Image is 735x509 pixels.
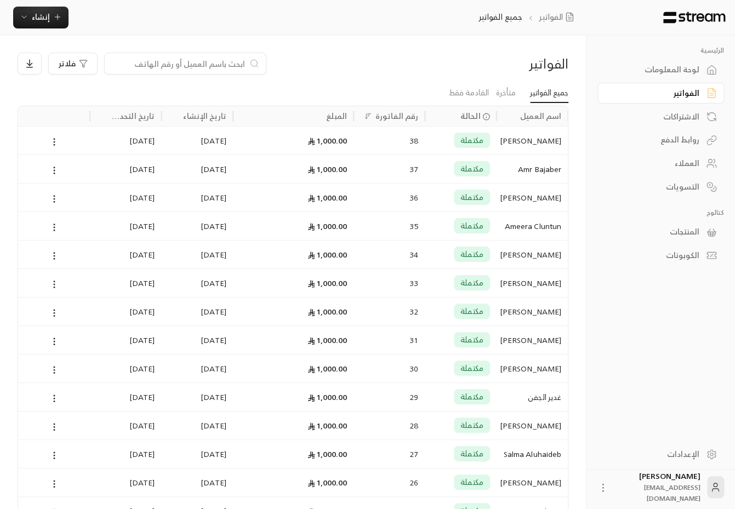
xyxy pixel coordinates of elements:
[168,241,226,268] div: [DATE]
[615,471,700,504] div: [PERSON_NAME]
[503,440,561,468] div: Salma Aluhaideb
[240,468,347,496] div: 1,000.00
[597,129,724,151] a: روابط الدفع
[597,208,724,217] p: كتالوج
[460,363,483,374] span: مكتملة
[611,181,699,192] div: التسويات
[460,448,483,459] span: مكتملة
[326,109,347,123] div: المبلغ
[32,10,50,24] span: إنشاء
[168,326,226,354] div: [DATE]
[168,468,226,496] div: [DATE]
[597,59,724,81] a: لوحة المعلومات
[360,468,418,496] div: 26
[183,109,226,123] div: تاريخ الإنشاء
[460,192,483,203] span: مكتملة
[611,158,699,169] div: العملاء
[96,127,155,155] div: [DATE]
[460,391,483,402] span: مكتملة
[597,221,724,243] a: المنتجات
[360,155,418,183] div: 37
[360,127,418,155] div: 38
[478,11,578,23] nav: breadcrumb
[240,241,347,268] div: 1,000.00
[460,135,483,146] span: مكتملة
[460,110,481,122] span: الحالة
[597,153,724,174] a: العملاء
[460,163,483,174] span: مكتملة
[168,440,226,468] div: [DATE]
[360,269,418,297] div: 33
[240,440,347,468] div: 1,000.00
[168,383,226,411] div: [DATE]
[503,241,561,268] div: [PERSON_NAME]
[460,277,483,288] span: مكتملة
[503,298,561,325] div: [PERSON_NAME]
[168,298,226,325] div: [DATE]
[168,269,226,297] div: [DATE]
[460,477,483,488] span: مكتملة
[611,64,699,75] div: لوحة المعلومات
[611,449,699,460] div: الإعدادات
[96,269,155,297] div: [DATE]
[360,383,418,411] div: 29
[503,326,561,354] div: [PERSON_NAME]
[597,443,724,465] a: الإعدادات
[520,109,561,123] div: اسم العميل
[59,60,76,67] span: فلاتر
[240,184,347,211] div: 1,000.00
[503,383,561,411] div: غدير الجفن
[360,440,418,468] div: 27
[96,326,155,354] div: [DATE]
[503,354,561,382] div: [PERSON_NAME]
[449,83,489,102] a: القادمة فقط
[96,155,155,183] div: [DATE]
[503,155,561,183] div: Amr Bajaber
[96,383,155,411] div: [DATE]
[611,226,699,237] div: المنتجات
[96,212,155,240] div: [DATE]
[240,212,347,240] div: 1,000.00
[96,298,155,325] div: [DATE]
[360,354,418,382] div: 30
[611,88,699,99] div: الفواتير
[96,411,155,439] div: [DATE]
[597,106,724,127] a: الاشتراكات
[496,83,516,102] a: متأخرة
[460,249,483,260] span: مكتملة
[240,127,347,155] div: 1,000.00
[96,440,155,468] div: [DATE]
[597,46,724,55] p: الرئيسية
[611,250,699,261] div: الكوبونات
[360,241,418,268] div: 34
[240,298,347,325] div: 1,000.00
[360,212,418,240] div: 35
[597,245,724,266] a: الكوبونات
[96,468,155,496] div: [DATE]
[48,53,98,75] button: فلاتر
[597,176,724,197] a: التسويات
[240,383,347,411] div: 1,000.00
[597,83,724,104] a: الفواتير
[503,184,561,211] div: [PERSON_NAME]
[611,134,699,145] div: روابط الدفع
[96,184,155,211] div: [DATE]
[460,334,483,345] span: مكتملة
[96,241,155,268] div: [DATE]
[168,184,226,211] div: [DATE]
[375,109,418,123] div: رقم الفاتورة
[503,212,561,240] div: Ameera Cluntun
[360,298,418,325] div: 32
[240,326,347,354] div: 1,000.00
[360,326,418,354] div: 31
[662,12,726,24] img: Logo
[240,411,347,439] div: 1,000.00
[460,220,483,231] span: مكتملة
[96,354,155,382] div: [DATE]
[168,155,226,183] div: [DATE]
[168,354,226,382] div: [DATE]
[478,11,522,23] p: جميع الفواتير
[360,411,418,439] div: 28
[13,7,69,28] button: إنشاء
[168,212,226,240] div: [DATE]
